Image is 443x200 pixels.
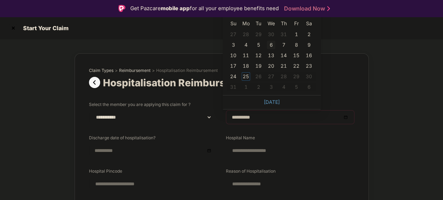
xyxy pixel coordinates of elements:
div: 7 [279,41,288,49]
div: 5 [254,41,263,49]
td: 2025-08-14 [277,50,290,61]
div: Start Your Claim [19,25,69,32]
div: Claim Types [89,68,113,73]
div: 1 [292,30,300,39]
td: 2025-08-02 [303,29,315,40]
td: 2025-08-17 [227,61,240,71]
div: Reimbursement [119,68,151,73]
div: 10 [229,51,237,60]
label: Select the member you are applying this claim for ? [89,101,217,110]
td: 2025-08-13 [265,50,277,61]
td: 2025-07-27 [227,29,240,40]
th: Mo [240,18,252,29]
img: Stroke [327,5,330,12]
td: 2025-08-03 [227,40,240,50]
img: svg+xml;base64,PHN2ZyBpZD0iUHJldi0zMngzMiIgeG1sbnM9Imh0dHA6Ly93d3cudzMub3JnLzIwMDAvc3ZnIiB3aWR0aD... [89,77,103,88]
td: 2025-08-25 [240,71,252,82]
td: 2025-08-15 [290,50,303,61]
div: 6 [267,41,275,49]
div: 25 [242,72,250,81]
td: 2025-08-11 [240,50,252,61]
th: Su [227,18,240,29]
td: 2025-08-20 [265,61,277,71]
div: 8 [292,41,300,49]
th: Sa [303,18,315,29]
td: 2025-08-22 [290,61,303,71]
th: We [265,18,277,29]
td: 2025-08-16 [303,50,315,61]
td: 2025-08-08 [290,40,303,50]
div: 28 [242,30,250,39]
div: 31 [279,30,288,39]
label: Hospital Name [226,135,354,144]
td: 2025-08-18 [240,61,252,71]
td: 2025-08-07 [277,40,290,50]
td: 2025-08-12 [252,50,265,61]
div: 16 [305,51,313,60]
div: 2 [305,30,313,39]
td: 2025-08-05 [252,40,265,50]
label: Discharge date of hospitalisation? [89,135,217,144]
div: 20 [267,62,275,70]
div: 3 [229,41,237,49]
div: 11 [242,51,250,60]
td: 2025-08-06 [265,40,277,50]
div: 23 [305,62,313,70]
th: Fr [290,18,303,29]
td: 2025-08-19 [252,61,265,71]
div: 22 [292,62,300,70]
img: Logo [118,5,125,12]
a: Download Now [284,5,328,12]
td: 2025-08-01 [290,29,303,40]
div: Get Pazcare for all your employee benefits need [130,4,279,13]
th: Tu [252,18,265,29]
div: 4 [242,41,250,49]
div: 29 [254,30,263,39]
div: Hospitalisation Reimbursement [156,68,218,73]
td: 2025-08-23 [303,61,315,71]
div: 19 [254,62,263,70]
td: 2025-08-24 [227,71,240,82]
strong: mobile app [161,5,190,12]
label: Reason of Hospitalisation [226,168,354,177]
div: 9 [305,41,313,49]
div: > [115,68,118,73]
div: 24 [229,72,237,81]
div: 12 [254,51,263,60]
td: 2025-08-09 [303,40,315,50]
div: 27 [229,30,237,39]
div: 14 [279,51,288,60]
label: Hospital Pincode [89,168,217,177]
th: Th [277,18,290,29]
div: 17 [229,62,237,70]
td: 2025-08-04 [240,40,252,50]
td: 2025-08-21 [277,61,290,71]
td: 2025-07-31 [277,29,290,40]
div: 15 [292,51,300,60]
a: [DATE] [264,99,280,105]
td: 2025-08-10 [227,50,240,61]
div: 30 [267,30,275,39]
div: 18 [242,62,250,70]
div: 13 [267,51,275,60]
td: 2025-07-29 [252,29,265,40]
td: 2025-07-30 [265,29,277,40]
div: Hospitalisation Reimbursement [103,77,259,89]
div: > [152,68,155,73]
td: 2025-07-28 [240,29,252,40]
div: 21 [279,62,288,70]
